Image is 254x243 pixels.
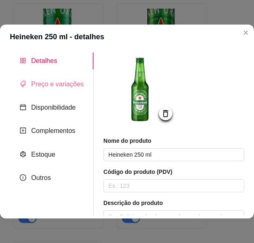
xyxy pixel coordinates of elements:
article: Nome do produto [103,137,244,145]
button: Close [239,26,252,39]
span: code-sandbox [20,151,26,157]
span: Estoque [31,151,55,158]
input: Ex.: Hamburguer de costela [103,148,244,161]
span: Disponibilidade [31,104,76,111]
span: tags [20,81,26,87]
input: Ex.: 123 [103,179,244,192]
span: Complementos [31,127,76,134]
img: logo da loja [103,52,177,126]
span: Detalhes [31,57,57,64]
article: Descrição do produto [103,199,244,207]
span: plus-square [20,127,26,134]
span: calendar [20,104,26,110]
span: Preço e variações [31,81,84,88]
article: Código do produto (PDV) [103,168,244,176]
span: appstore [20,57,26,64]
span: Outros [31,174,51,181]
span: info-circle [20,174,26,181]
